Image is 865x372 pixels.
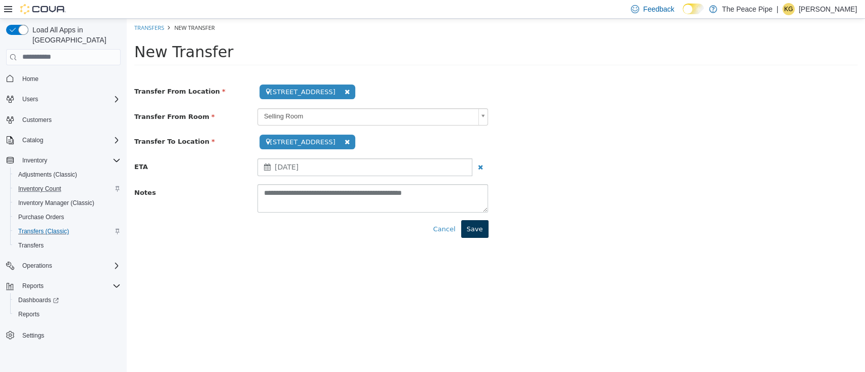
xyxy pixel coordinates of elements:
[2,71,125,86] button: Home
[782,3,795,15] div: Khushi Gajeeban
[8,69,99,76] span: Transfer From Location
[18,134,47,146] button: Catalog
[18,113,121,126] span: Customers
[18,227,69,235] span: Transfers (Classic)
[2,92,125,106] button: Users
[14,197,121,209] span: Inventory Manager (Classic)
[148,144,172,152] span: [DATE]
[18,260,56,272] button: Operations
[18,280,48,292] button: Reports
[18,310,40,318] span: Reports
[8,24,107,42] span: New Transfer
[14,225,73,237] a: Transfers (Classic)
[18,134,121,146] span: Catalog
[10,196,125,210] button: Inventory Manager (Classic)
[14,294,63,306] a: Dashboards
[18,185,61,193] span: Inventory Count
[14,169,121,181] span: Adjustments (Classic)
[18,171,77,179] span: Adjustments (Classic)
[776,3,778,15] p: |
[14,211,121,223] span: Purchase Orders
[133,66,229,80] span: [STREET_ADDRESS]
[14,239,48,252] a: Transfers
[22,95,38,103] span: Users
[2,153,125,168] button: Inventory
[722,3,773,15] p: The Peace Pipe
[14,183,121,195] span: Inventory Count
[18,93,121,105] span: Users
[10,293,125,307] a: Dashboards
[683,4,704,14] input: Dark Mode
[18,72,121,85] span: Home
[10,224,125,238] button: Transfers (Classic)
[301,201,334,220] button: Cancel
[2,327,125,342] button: Settings
[10,182,125,196] button: Inventory Count
[14,225,121,237] span: Transfers (Classic)
[14,239,121,252] span: Transfers
[8,119,88,127] span: Transfer To Location
[18,213,64,221] span: Purchase Orders
[22,116,52,124] span: Customers
[10,238,125,253] button: Transfers
[131,90,362,107] a: Selling Room
[18,154,121,167] span: Inventory
[14,308,44,320] a: Reports
[22,136,43,144] span: Catalog
[6,67,121,369] nav: Complex example
[799,3,857,15] p: [PERSON_NAME]
[2,259,125,273] button: Operations
[8,94,88,102] span: Transfer From Room
[8,5,37,13] a: Transfers
[48,5,88,13] span: New Transfer
[18,199,94,207] span: Inventory Manager (Classic)
[14,308,121,320] span: Reports
[133,116,229,131] span: [STREET_ADDRESS]
[8,144,21,152] span: ETA
[14,197,98,209] a: Inventory Manager (Classic)
[18,328,121,341] span: Settings
[131,90,348,106] span: Selling Room
[18,154,51,167] button: Inventory
[18,329,48,342] a: Settings
[22,156,47,164] span: Inventory
[20,4,66,14] img: Cova
[18,241,44,250] span: Transfers
[18,296,59,304] span: Dashboards
[18,93,42,105] button: Users
[8,170,29,178] span: Notes
[10,168,125,182] button: Adjustments (Classic)
[2,279,125,293] button: Reports
[22,282,44,290] span: Reports
[14,183,65,195] a: Inventory Count
[18,73,43,85] a: Home
[334,201,362,220] button: Save
[14,169,81,181] a: Adjustments (Classic)
[18,280,121,292] span: Reports
[18,260,121,272] span: Operations
[22,332,44,340] span: Settings
[643,4,674,14] span: Feedback
[14,211,68,223] a: Purchase Orders
[10,307,125,321] button: Reports
[2,133,125,147] button: Catalog
[10,210,125,224] button: Purchase Orders
[14,294,121,306] span: Dashboards
[22,262,52,270] span: Operations
[2,112,125,127] button: Customers
[28,25,121,45] span: Load All Apps in [GEOGRAPHIC_DATA]
[18,114,56,126] a: Customers
[784,3,793,15] span: KG
[22,75,39,83] span: Home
